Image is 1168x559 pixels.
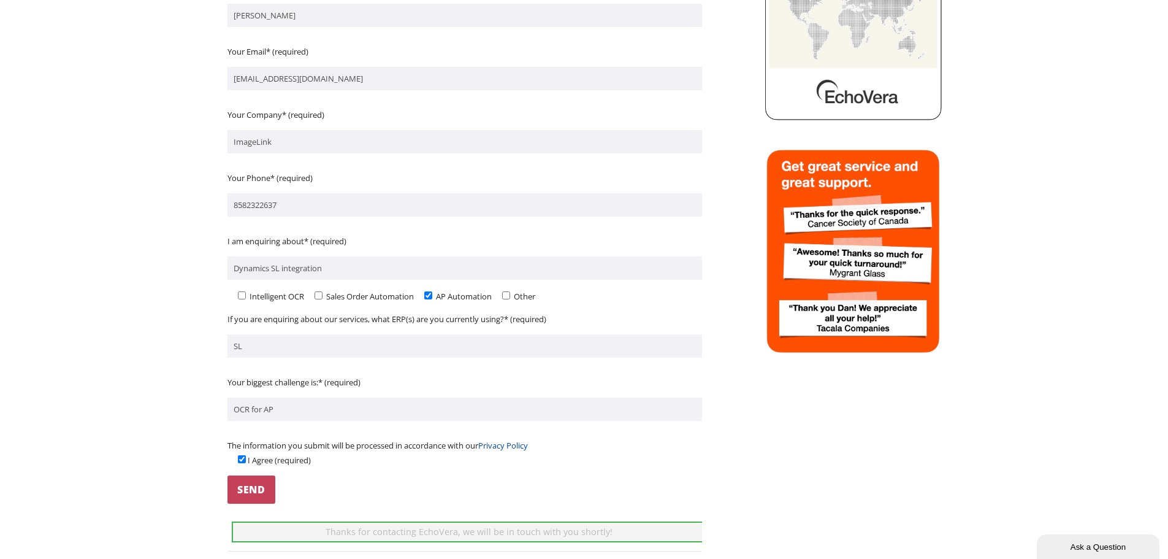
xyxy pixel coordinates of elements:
p: The information you submit will be processed in accordance with our I Agree (required) [227,438,702,468]
a: Privacy Policy [478,440,528,451]
span: Sales Order Automation [324,291,414,302]
span: Other [512,291,535,302]
p: If you are enquiring about our services, what ERP(s) are you currently using?* (required) [227,312,702,326]
div: Thanks for contacting EchoVera, we will be in touch with you shortly! [232,522,706,542]
p: Your Company* (required) [227,107,702,122]
span: Intelligent OCR [248,291,304,302]
span: AP Automation [434,291,492,302]
p: Your Email* (required) [227,44,702,59]
p: I am enquiring about* (required) [227,234,702,249]
img: echovera intelligent ocr sales order automation [763,146,943,356]
p: Your Phone* (required) [227,171,702,185]
input: Send [227,476,275,504]
iframe: chat widget [1037,532,1162,559]
p: Your biggest challenge is:* (required) [227,375,702,390]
